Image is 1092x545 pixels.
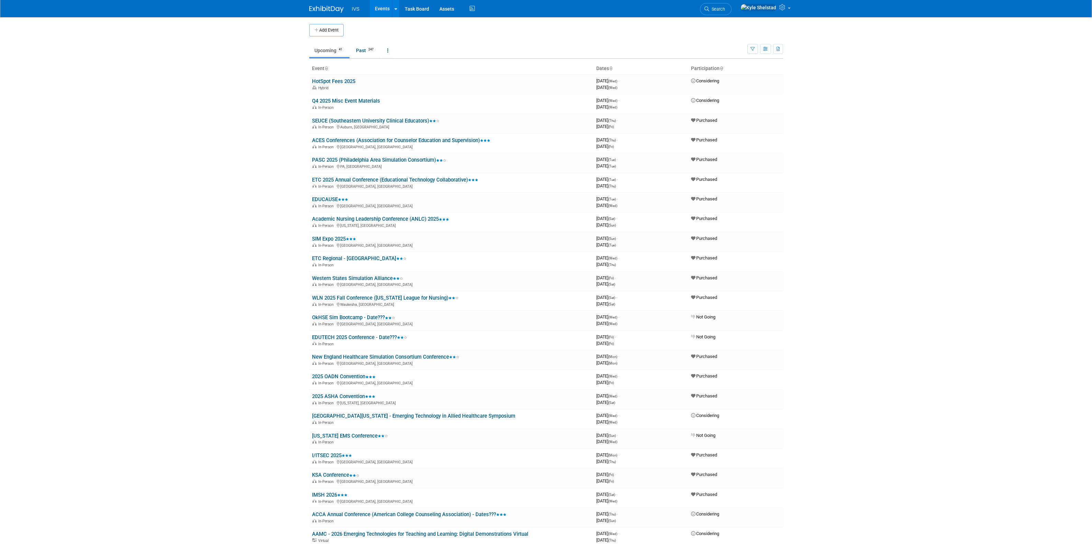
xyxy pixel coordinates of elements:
a: PASC 2025 (Philadelphia Area Simulation Consortium) [312,157,446,163]
span: Purchased [691,452,717,457]
span: In-Person [318,519,336,523]
a: OkHSE Sim Bootcamp - Date??? [312,314,395,321]
span: [DATE] [596,321,617,326]
span: (Wed) [608,420,617,424]
span: (Wed) [608,99,617,103]
span: In-Person [318,342,336,346]
span: - [618,314,619,320]
img: In-Person Event [312,440,317,443]
img: In-Person Event [312,361,317,365]
a: Sort by Start Date [609,66,612,71]
span: [DATE] [596,78,619,83]
span: [DATE] [596,439,617,444]
span: (Mon) [608,361,617,365]
span: In-Person [318,401,336,405]
img: In-Person Event [312,381,317,384]
img: In-Person Event [312,420,317,424]
span: In-Person [318,105,336,110]
span: (Thu) [608,184,616,188]
span: - [618,452,619,457]
span: Purchased [691,216,717,221]
span: (Wed) [608,204,617,208]
img: In-Person Event [312,499,317,503]
div: [GEOGRAPHIC_DATA], [GEOGRAPHIC_DATA] [312,459,591,464]
span: In-Person [318,204,336,208]
a: ETC Regional - [GEOGRAPHIC_DATA] [312,255,406,262]
span: (Sun) [608,223,616,227]
span: Considering [691,413,719,418]
div: [GEOGRAPHIC_DATA], [GEOGRAPHIC_DATA] [312,281,591,287]
img: In-Person Event [312,479,317,483]
span: Purchased [691,157,717,162]
span: [DATE] [596,360,617,366]
span: (Fri) [608,145,614,149]
img: In-Person Event [312,184,317,188]
span: In-Person [318,145,336,149]
span: [DATE] [596,124,614,129]
a: ACES Conferences (Association for Counselor Education and Supervision) [312,137,490,143]
span: (Wed) [608,374,617,378]
img: In-Person Event [312,282,317,286]
img: In-Person Event [312,243,317,247]
a: Search [700,3,732,15]
span: [DATE] [596,380,614,385]
span: - [617,118,618,123]
span: [DATE] [596,85,617,90]
a: 2025 ASHA Convention [312,393,375,399]
img: In-Person Event [312,322,317,325]
span: [DATE] [596,518,616,523]
span: In-Person [318,125,336,129]
span: [DATE] [596,98,619,103]
span: (Sat) [608,296,615,300]
span: Purchased [691,118,717,123]
span: Virtual [318,538,331,543]
span: 247 [366,47,376,52]
span: [DATE] [596,118,618,123]
div: Auburn, [GEOGRAPHIC_DATA] [312,124,591,129]
span: - [618,393,619,398]
span: (Tue) [608,178,616,182]
span: [DATE] [596,400,615,405]
div: [GEOGRAPHIC_DATA], [GEOGRAPHIC_DATA] [312,183,591,189]
span: (Fri) [608,276,614,280]
span: (Tue) [608,197,616,201]
span: In-Person [318,361,336,366]
img: In-Person Event [312,401,317,404]
span: [DATE] [596,275,616,280]
span: In-Person [318,420,336,425]
a: ACCA Annual Conference (American College Counseling Association) - Dates??? [312,511,506,518]
a: Sort by Participation Type [720,66,723,71]
span: [DATE] [596,301,615,306]
th: Dates [594,63,688,74]
th: Participation [688,63,783,74]
span: - [617,433,618,438]
span: - [617,196,618,201]
span: (Wed) [608,256,617,260]
span: Considering [691,98,719,103]
span: Purchased [691,177,717,182]
span: Not Going [691,314,715,320]
span: [DATE] [596,393,619,398]
span: [DATE] [596,314,619,320]
a: EDUTECH 2025 Conference - Date??? [312,334,407,340]
span: In-Person [318,440,336,444]
a: KSA Conference [312,472,359,478]
a: AAMC - 2026 Emerging Technologies for Teaching and Learning: Digital Demonstrations Virtual [312,531,528,537]
span: (Thu) [608,138,616,142]
span: Hybrid [318,86,331,90]
img: In-Person Event [312,342,317,345]
span: [DATE] [596,452,619,457]
span: Considering [691,78,719,83]
span: (Wed) [608,315,617,319]
span: - [615,472,616,477]
span: [DATE] [596,216,617,221]
span: (Fri) [608,479,614,483]
span: In-Person [318,302,336,307]
img: In-Person Event [312,302,317,306]
span: - [616,492,617,497]
img: In-Person Event [312,263,317,266]
img: In-Person Event [312,164,317,168]
span: (Sun) [608,434,616,438]
span: (Sat) [608,282,615,286]
span: - [618,413,619,418]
